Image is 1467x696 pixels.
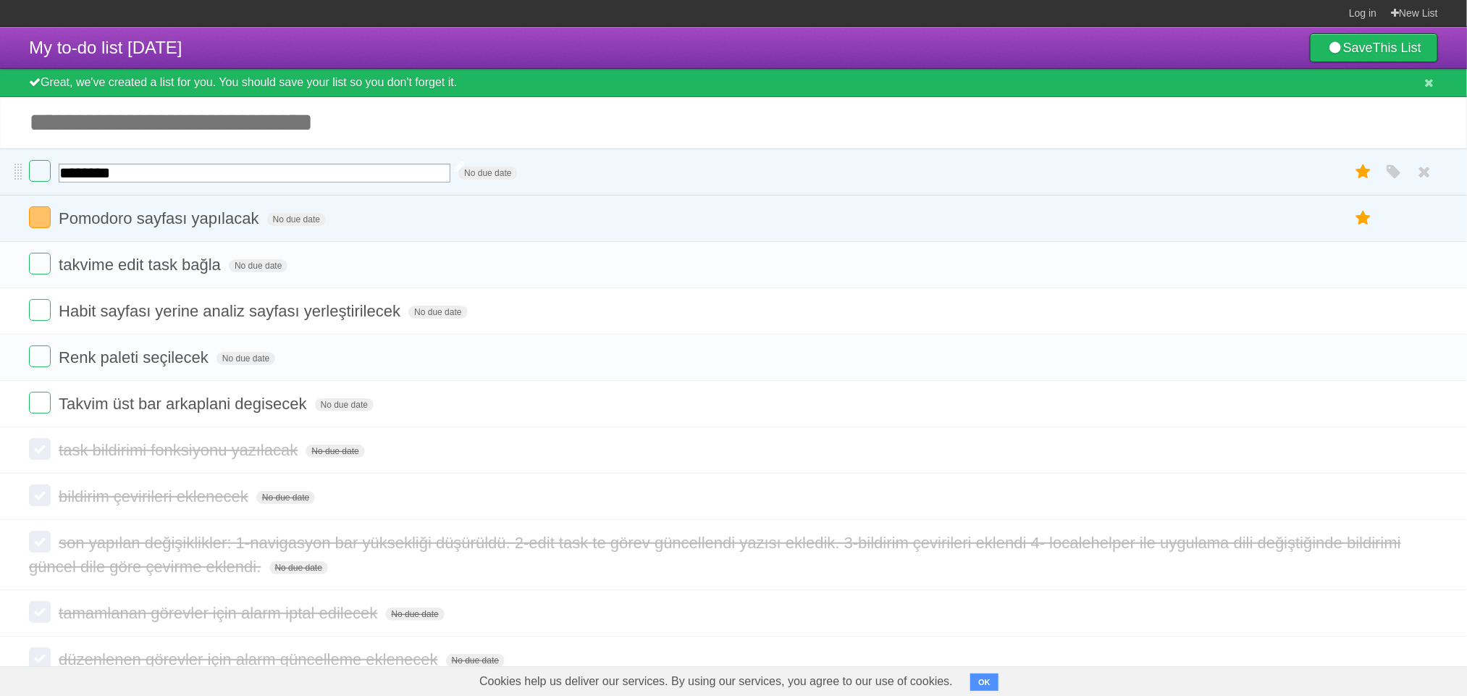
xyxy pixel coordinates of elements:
label: Done [29,253,51,274]
label: Done [29,531,51,553]
label: Done [29,485,51,506]
span: Takvim üst bar arkaplani degisecek [59,395,310,413]
a: SaveThis List [1310,33,1438,62]
label: Done [29,647,51,669]
span: No due date [458,167,517,180]
label: Done [29,438,51,460]
span: No due date [315,398,374,411]
label: Done [29,206,51,228]
span: No due date [229,259,287,272]
label: Done [29,601,51,623]
span: tamamlanan görevler için alarm iptal edilecek [59,604,381,622]
span: Renk paleti seçilecek [59,348,212,366]
label: Done [29,299,51,321]
span: No due date [256,491,315,504]
span: No due date [306,445,364,458]
span: takvime edit task bağla [59,256,224,274]
span: Cookies help us deliver our services. By using our services, you agree to our use of cookies. [465,667,967,696]
span: No due date [217,352,275,365]
span: No due date [385,608,444,621]
span: bildirim çevirileri eklenecek [59,487,252,506]
span: No due date [408,306,467,319]
label: Done [29,392,51,414]
label: Star task [1350,160,1377,184]
span: task bildirimi fonksiyonu yazılacak [59,441,301,459]
span: No due date [269,561,328,574]
label: Star task [1350,206,1377,230]
span: son yapılan değişiklikler: 1-navigasyon bar yüksekliği düşürüldü. 2-edit task te görev güncellend... [29,534,1401,576]
span: düzenlenen görevler için alarm güncelleme eklenecek [59,650,441,668]
label: Done [29,160,51,182]
b: This List [1373,41,1421,55]
span: No due date [267,213,326,226]
span: Habit sayfası yerine analiz sayfası yerleştirilecek [59,302,404,320]
span: Pomodoro sayfası yapılacak [59,209,262,227]
span: No due date [446,654,505,667]
button: OK [970,674,999,691]
label: Done [29,345,51,367]
span: My to-do list [DATE] [29,38,182,57]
